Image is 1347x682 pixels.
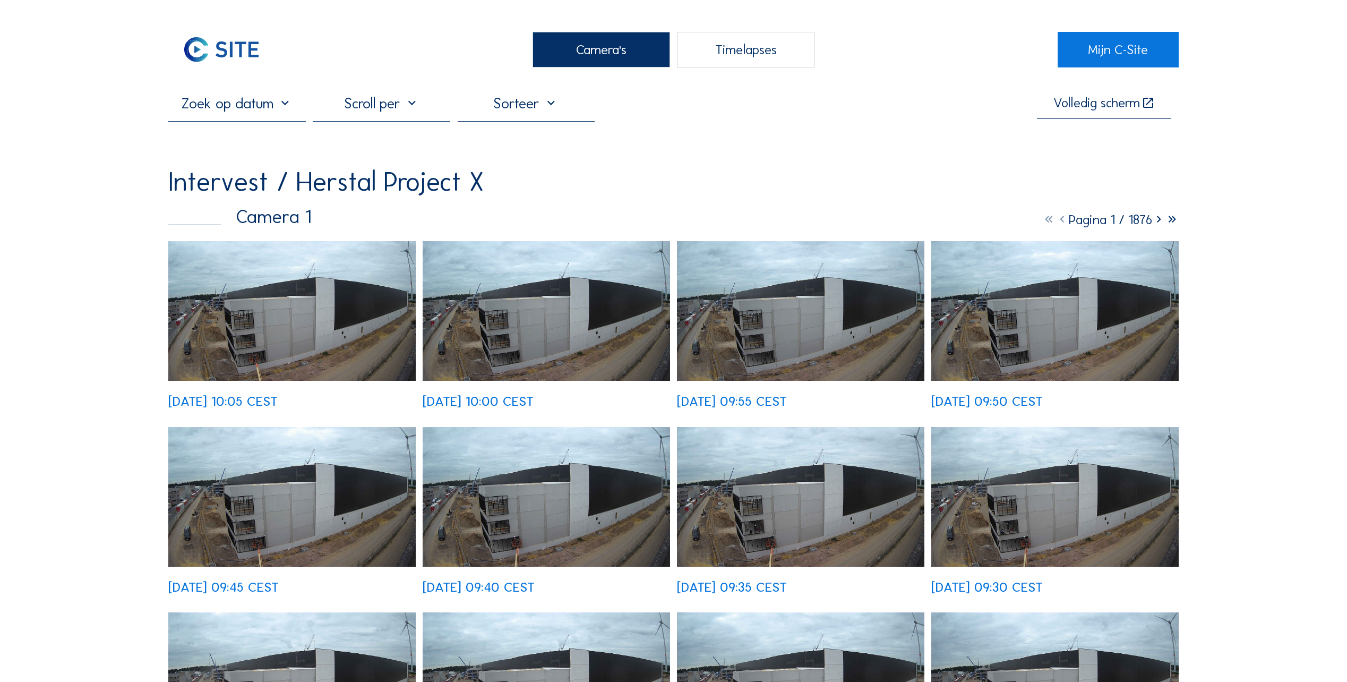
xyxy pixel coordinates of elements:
a: C-SITE Logo [168,32,289,67]
img: C-SITE Logo [168,32,274,67]
img: image_52725416 [168,241,416,381]
div: [DATE] 09:45 CEST [168,581,279,594]
div: [DATE] 09:40 CEST [423,581,535,594]
img: image_52725263 [423,241,670,381]
div: Camera 1 [168,208,311,226]
img: image_52724741 [423,427,670,567]
div: [DATE] 09:35 CEST [677,581,787,594]
div: Intervest / Herstal Project X [168,168,484,195]
img: image_52724447 [931,427,1179,567]
div: Volledig scherm [1053,96,1140,110]
img: image_52724584 [677,427,924,567]
div: [DATE] 10:00 CEST [423,395,534,408]
div: [DATE] 09:30 CEST [931,581,1043,594]
div: [DATE] 10:05 CEST [168,395,278,408]
div: Timelapses [677,32,814,67]
img: image_52724974 [931,241,1179,381]
a: Mijn C-Site [1058,32,1179,67]
span: Pagina 1 / 1876 [1069,211,1152,228]
img: image_52724902 [168,427,416,567]
img: image_52725123 [677,241,924,381]
div: Camera's [533,32,670,67]
div: [DATE] 09:50 CEST [931,395,1043,408]
div: [DATE] 09:55 CEST [677,395,787,408]
input: Zoek op datum 󰅀 [168,95,306,112]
